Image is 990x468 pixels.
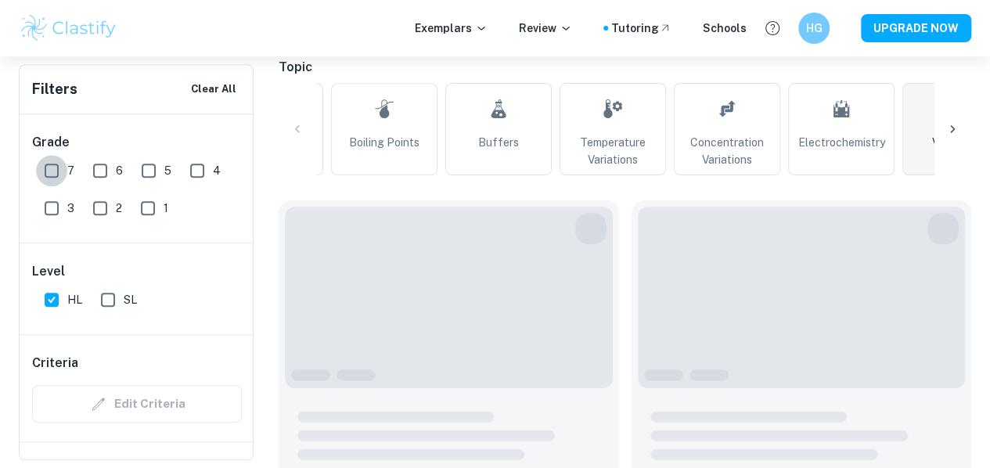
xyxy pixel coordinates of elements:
[213,162,221,179] span: 4
[703,20,747,37] a: Schools
[32,385,242,423] div: Criteria filters are unavailable when searching by topic
[759,15,786,41] button: Help and Feedback
[32,354,78,373] h6: Criteria
[116,200,122,217] span: 2
[164,162,171,179] span: 5
[67,291,82,308] span: HL
[798,134,885,151] span: Electrochemistry
[67,162,74,179] span: 7
[279,58,971,77] h6: Topic
[116,162,123,179] span: 6
[32,133,242,152] h6: Grade
[415,20,488,37] p: Exemplars
[164,200,168,217] span: 1
[19,13,118,44] img: Clastify logo
[32,262,242,281] h6: Level
[187,77,240,101] button: Clear All
[611,20,671,37] a: Tutoring
[861,14,971,42] button: UPGRADE NOW
[349,134,419,151] span: Boiling Points
[805,20,823,37] h6: HG
[519,20,572,37] p: Review
[67,200,74,217] span: 3
[478,134,519,151] span: Buffers
[932,134,980,151] span: Vitamin C
[32,78,77,100] h6: Filters
[567,134,659,168] span: Temperature Variations
[798,13,830,44] button: HG
[681,134,773,168] span: Concentration Variations
[124,291,137,308] span: SL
